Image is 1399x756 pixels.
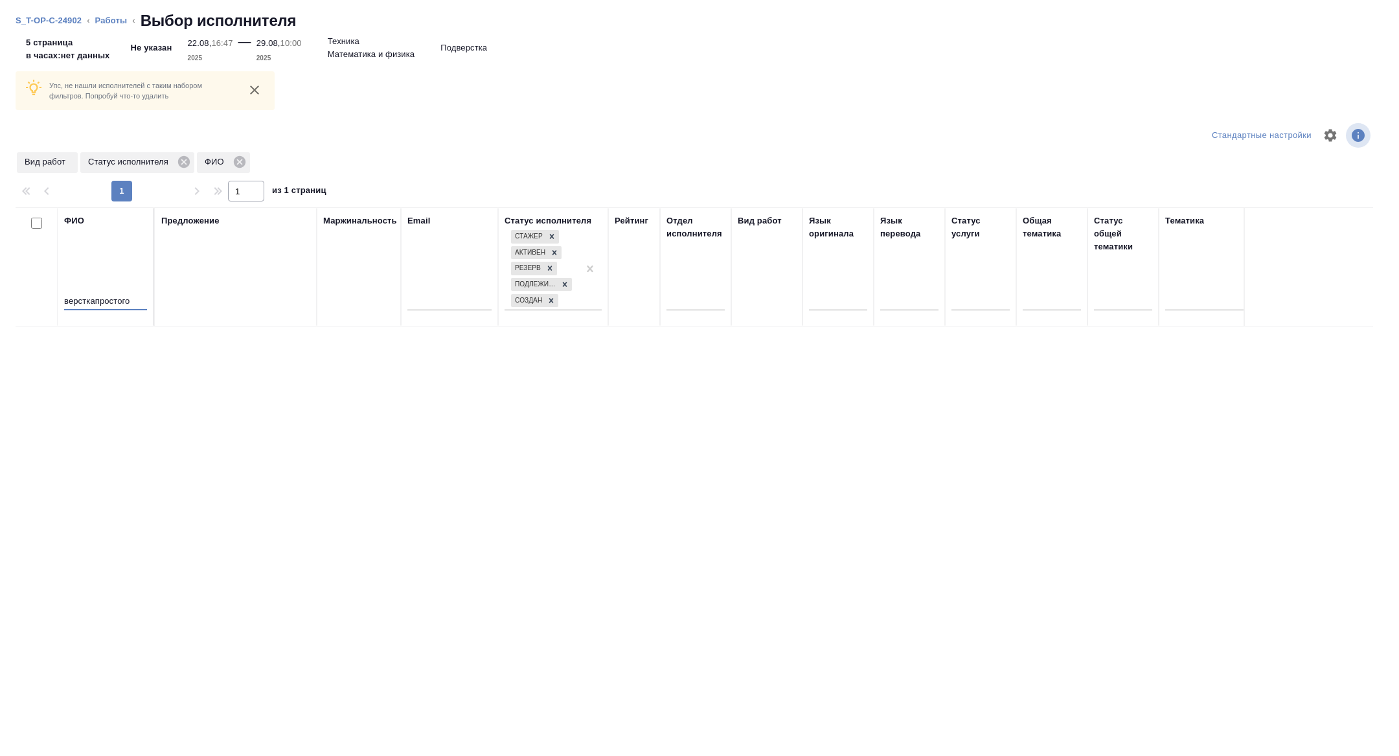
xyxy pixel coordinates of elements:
li: ‹ [132,14,135,27]
p: Подверстка [440,41,487,54]
div: Стажер, Активен, Резерв, Подлежит внедрению, Создан [510,245,563,261]
a: S_T-OP-C-24902 [16,16,82,25]
div: Тематика [1165,214,1204,227]
div: Стажер, Активен, Резерв, Подлежит внедрению, Создан [510,229,560,245]
div: Язык оригинала [809,214,867,240]
p: Техника [328,35,359,48]
p: 29.08, [256,38,280,48]
div: split button [1209,126,1315,146]
a: Работы [95,16,128,25]
div: Стажер, Активен, Резерв, Подлежит внедрению, Создан [510,260,558,277]
p: 10:00 [280,38,302,48]
div: ФИО [197,152,250,173]
div: Статус общей тематики [1094,214,1152,253]
span: Настроить таблицу [1315,120,1346,151]
div: Предложение [161,214,220,227]
nav: breadcrumb [16,10,1383,31]
div: — [238,31,251,65]
p: 5 страница [26,36,110,49]
div: Вид работ [738,214,782,227]
p: 16:47 [211,38,233,48]
div: Стажер, Активен, Резерв, Подлежит внедрению, Создан [510,277,573,293]
div: Резерв [511,262,543,275]
p: Вид работ [25,155,70,168]
li: ‹ [87,14,89,27]
div: ФИО [64,214,84,227]
p: Статус исполнителя [88,155,173,168]
div: Стажер [511,230,545,244]
span: из 1 страниц [272,183,326,201]
div: Статус услуги [951,214,1010,240]
div: Создан [511,294,544,308]
div: Рейтинг [615,214,648,227]
div: Язык перевода [880,214,938,240]
div: Подлежит внедрению [511,278,558,292]
div: Отдел исполнителя [666,214,725,240]
div: Статус исполнителя [505,214,591,227]
div: Общая тематика [1023,214,1081,240]
div: Email [407,214,430,227]
p: ФИО [205,155,229,168]
div: Статус исполнителя [80,152,194,173]
p: Упс, не нашли исполнителей с таким набором фильтров. Попробуй что-то удалить [49,80,234,101]
span: Посмотреть информацию [1346,123,1373,148]
p: 22.08, [187,38,211,48]
div: Стажер, Активен, Резерв, Подлежит внедрению, Создан [510,293,560,309]
h2: Выбор исполнителя [141,10,297,31]
button: close [245,80,264,100]
div: Активен [511,246,547,260]
div: Маржинальность [323,214,397,227]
